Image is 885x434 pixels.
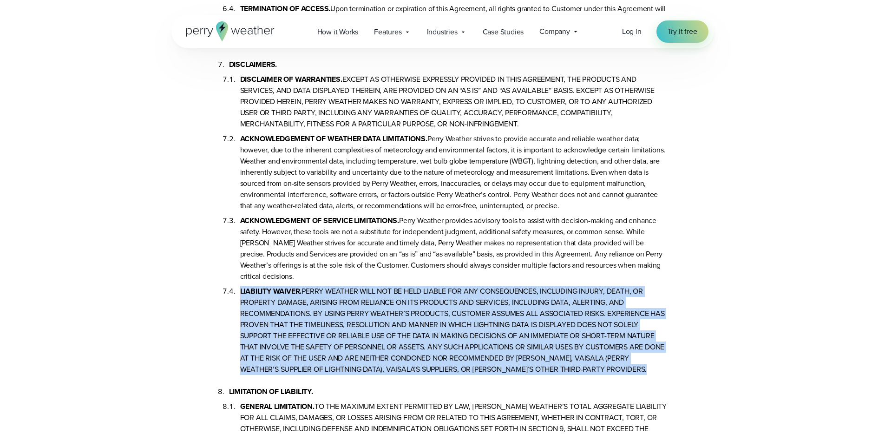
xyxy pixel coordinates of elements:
[374,26,401,38] span: Features
[539,26,570,37] span: Company
[668,26,697,37] span: Try it free
[656,20,708,43] a: Try it free
[240,3,331,14] b: TERMINATION OF ACCESS.
[240,70,668,130] li: EXCEPT AS OTHERWISE EXPRESSLY PROVIDED IN THIS AGREEMENT, THE PRODUCTS AND SERVICES, AND DATA DIS...
[475,22,532,41] a: Case Studies
[317,26,359,38] span: How it Works
[240,133,427,144] b: ACKNOWLEDGEMENT OF WEATHER DATA LIMITATIONS.
[229,386,313,397] b: LIMITATION OF LIABILITY.
[240,74,342,85] b: DISCLAIMER OF WARRANTIES.
[240,211,668,282] li: Perry Weather provides advisory tools to assist with decision-making and enhance safety. However,...
[240,401,315,412] b: GENERAL LIMITATION.
[229,59,277,70] b: DISCLAIMERS.
[240,286,302,296] b: LIABILITY WAIVER.
[240,130,668,211] li: Perry Weather strives to provide accurate and reliable weather data; however, due to the inherent...
[240,215,399,226] b: ACKNOWLEDGMENT OF SERVICE LIMITATIONS.
[427,26,458,38] span: Industries
[622,26,642,37] a: Log in
[240,282,668,375] li: PERRY WEATHER WILL NOT BE HELD LIABLE FOR ANY CONSEQUENCES, INCLUDING INJURY, DEATH, OR PROPERTY ...
[309,22,367,41] a: How it Works
[483,26,524,38] span: Case Studies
